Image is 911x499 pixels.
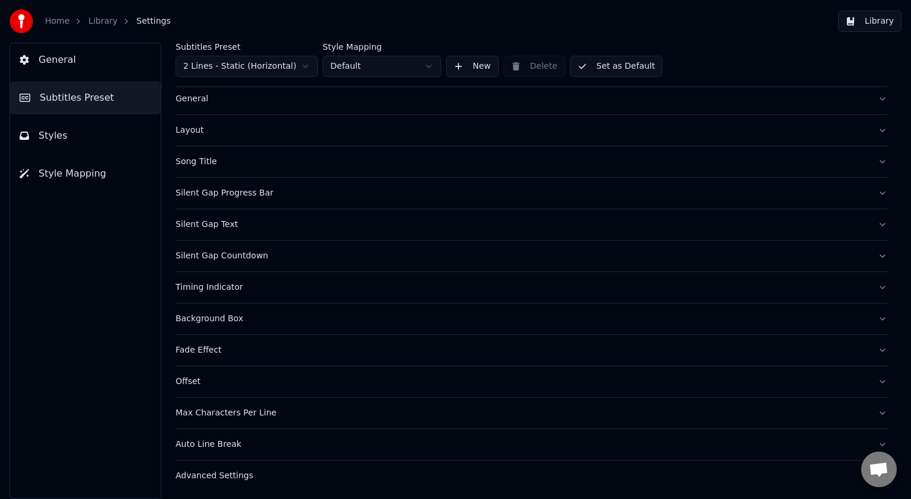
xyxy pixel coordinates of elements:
[10,81,161,114] button: Subtitles Preset
[176,376,868,388] div: Offset
[88,15,117,27] a: Library
[10,119,161,152] button: Styles
[176,335,887,366] button: Fade Effect
[176,241,887,271] button: Silent Gap Countdown
[136,15,170,27] span: Settings
[176,272,887,303] button: Timing Indicator
[176,115,887,146] button: Layout
[176,282,868,293] div: Timing Indicator
[176,303,887,334] button: Background Box
[323,43,441,51] label: Style Mapping
[39,167,106,181] span: Style Mapping
[39,53,76,67] span: General
[45,15,69,27] a: Home
[176,84,887,114] button: General
[176,93,868,105] div: General
[10,43,161,76] button: General
[39,129,68,143] span: Styles
[176,43,318,51] label: Subtitles Preset
[176,313,868,325] div: Background Box
[45,15,171,27] nav: breadcrumb
[176,460,887,491] button: Advanced Settings
[176,398,887,428] button: Max Characters Per Line
[40,91,114,105] span: Subtitles Preset
[176,344,868,356] div: Fade Effect
[176,178,887,209] button: Silent Gap Progress Bar
[861,452,897,487] div: Obrolan terbuka
[176,250,868,262] div: Silent Gap Countdown
[176,146,887,177] button: Song Title
[176,219,868,231] div: Silent Gap Text
[176,187,868,199] div: Silent Gap Progress Bar
[9,9,33,33] img: youka
[176,366,887,397] button: Offset
[176,470,868,482] div: Advanced Settings
[10,157,161,190] button: Style Mapping
[176,156,868,168] div: Song Title
[176,439,868,450] div: Auto Line Break
[176,429,887,460] button: Auto Line Break
[176,124,868,136] div: Layout
[176,407,868,419] div: Max Characters Per Line
[570,56,663,77] button: Set as Default
[446,56,499,77] button: New
[838,11,902,32] button: Library
[176,209,887,240] button: Silent Gap Text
